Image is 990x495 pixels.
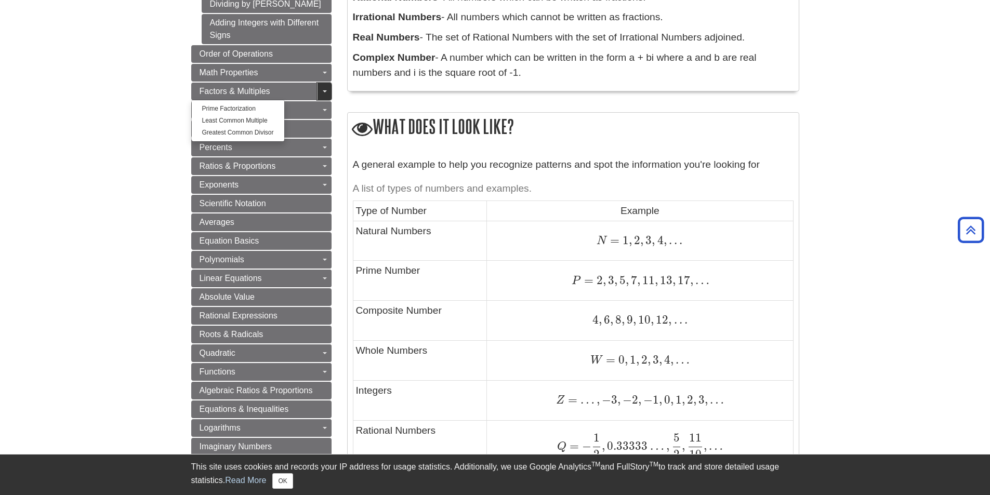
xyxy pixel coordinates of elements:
[191,344,332,362] a: Quadratic
[682,313,688,327] span: .
[353,157,794,172] p: A general example to help you recognize patterns and spot the information you're looking for
[707,439,723,453] span: …
[191,419,332,437] a: Logarithms
[602,439,605,453] span: ,
[638,393,641,407] span: ,
[690,273,693,287] span: ,
[353,201,487,221] td: Type of Number
[353,10,794,25] p: - All numbers which cannot be written as fractions.
[636,313,651,327] span: 10
[629,233,632,247] span: ,
[191,157,332,175] a: Ratios & Proportions
[640,233,643,247] span: ,
[622,313,625,327] span: ,
[954,223,987,237] a: Back to Top
[225,476,266,485] a: Read More
[200,367,235,376] span: Functions
[353,50,794,81] p: - A number which can be written in the form a + bi where a and b are real numbers and i is the sq...
[191,195,332,212] a: Scientific Notation
[353,32,420,43] b: Real Numbers
[674,393,682,407] span: 1
[613,313,622,327] span: 8
[577,393,595,407] span: …
[191,176,332,194] a: Exponents
[353,177,794,200] caption: A list of types of numbers and examples.
[636,353,639,367] span: ,
[191,213,332,231] a: Averages
[200,292,255,301] span: Absolute Value
[200,236,259,245] span: Equation Basics
[593,273,603,287] span: 2
[625,313,633,327] span: 9
[202,14,332,44] a: Adding Integers with Different Signs
[659,353,662,367] span: ,
[590,355,603,366] span: W
[191,270,332,287] a: Linear Equations
[572,275,581,287] span: P
[643,233,652,247] span: 3
[617,273,626,287] span: 5
[672,233,677,247] span: .
[191,83,332,100] a: Factors & Multiples
[192,115,284,127] a: Least Common Multiple
[595,393,600,407] span: ,
[200,311,278,320] span: Rational Expressions
[652,233,655,247] span: ,
[200,49,273,58] span: Order of Operations
[670,353,674,367] span: ,
[200,68,258,77] span: Math Properties
[591,461,600,468] sup: TM
[579,439,591,453] span: −
[625,353,628,367] span: ,
[664,439,669,453] span: ,
[353,340,487,380] td: Whole Numbers
[641,393,653,407] span: −
[615,353,625,367] span: 0
[566,439,579,453] span: =
[191,232,332,250] a: Equation Basics
[674,353,690,367] span: …
[693,273,709,287] span: …
[348,113,799,142] h2: What does it look like?
[632,233,640,247] span: 2
[200,162,276,170] span: Ratios & Proportions
[610,313,613,327] span: ,
[617,393,621,407] span: ,
[599,313,602,327] span: ,
[682,393,685,407] span: ,
[705,393,708,407] span: ,
[668,313,671,327] span: ,
[353,11,442,22] b: Irrational Numbers
[603,353,615,367] span: =
[603,273,606,287] span: ,
[200,386,313,395] span: Algebraic Ratios & Proportions
[191,326,332,343] a: Roots & Radicals
[272,473,293,489] button: Close
[600,393,611,407] span: −
[592,313,599,327] span: 4
[200,143,232,152] span: Percents
[200,330,263,339] span: Roots & Radicals
[704,439,707,453] span: ,
[651,353,659,367] span: 3
[650,461,658,468] sup: TM
[648,353,651,367] span: ,
[632,393,638,407] span: 2
[353,30,794,45] p: - The set of Rational Numbers with the set of Irrational Numbers adjoined.
[581,273,593,287] span: =
[696,393,705,407] span: 3
[557,441,566,452] span: Q
[693,393,696,407] span: ,
[662,393,670,407] span: 0
[607,233,619,247] span: =
[674,431,680,445] span: 5
[689,431,702,445] span: 11
[677,233,682,247] span: .
[639,353,648,367] span: 2
[628,353,636,367] span: 1
[191,139,332,156] a: Percents
[648,439,664,453] span: …
[191,307,332,325] a: Rational Expressions
[353,221,487,261] td: Natural Numbers
[353,380,487,420] td: Integers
